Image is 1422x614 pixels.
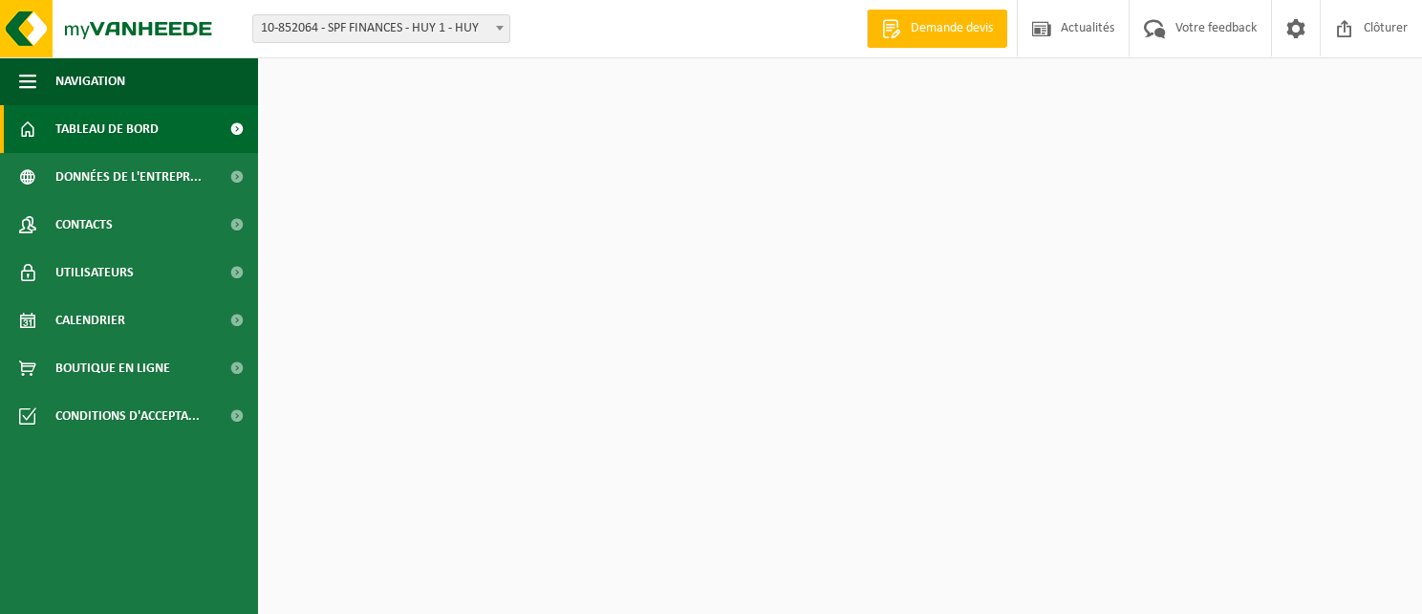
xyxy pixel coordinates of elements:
[906,19,998,38] span: Demande devis
[55,296,125,344] span: Calendrier
[55,201,113,249] span: Contacts
[253,15,509,42] span: 10-852064 - SPF FINANCES - HUY 1 - HUY
[55,392,200,440] span: Conditions d'accepta...
[867,10,1007,48] a: Demande devis
[55,105,159,153] span: Tableau de bord
[252,14,510,43] span: 10-852064 - SPF FINANCES - HUY 1 - HUY
[55,249,134,296] span: Utilisateurs
[55,344,170,392] span: Boutique en ligne
[55,153,202,201] span: Données de l'entrepr...
[55,57,125,105] span: Navigation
